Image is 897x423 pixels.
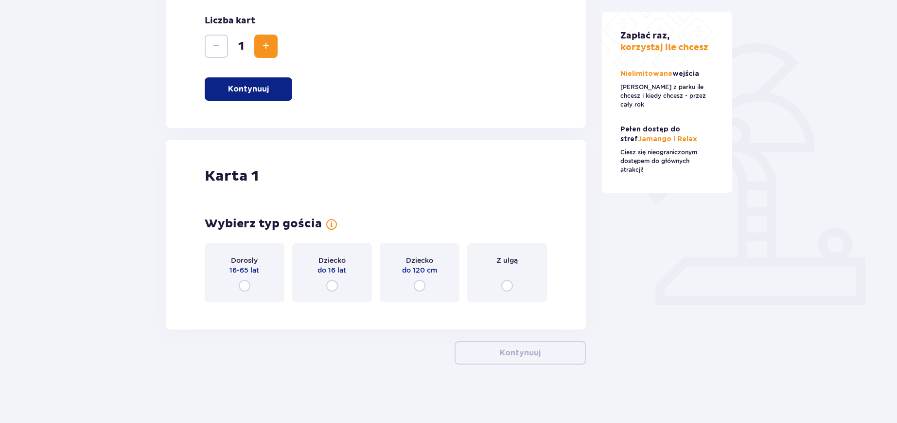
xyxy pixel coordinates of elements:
[620,83,714,109] p: [PERSON_NAME] z parku ile chcesz i kiedy chcesz - przez cały rok
[205,167,259,185] p: Karta 1
[672,71,699,77] span: wejścia
[205,77,292,101] button: Kontynuuj
[402,265,437,275] span: do 120 cm
[205,15,255,27] p: Liczba kart
[205,35,228,58] button: Zmniejsz
[620,148,714,174] p: Ciesz się nieograniczonym dostępem do głównych atrakcji!
[317,265,346,275] span: do 16 lat
[229,265,259,275] span: 16-65 lat
[620,69,701,79] p: Nielimitowane
[620,126,680,143] span: Pełen dostęp do stref
[455,341,586,365] button: Kontynuuj
[496,256,518,265] span: Z ulgą
[228,84,269,94] p: Kontynuuj
[318,256,346,265] span: Dziecko
[620,30,708,54] p: korzystaj ile chcesz
[620,125,714,144] p: Jamango i Relax
[254,35,278,58] button: Zwiększ
[231,256,258,265] span: Dorosły
[230,39,252,54] span: 1
[406,256,433,265] span: Dziecko
[620,30,669,41] span: Zapłać raz,
[205,217,322,231] p: Wybierz typ gościa
[500,348,541,358] p: Kontynuuj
